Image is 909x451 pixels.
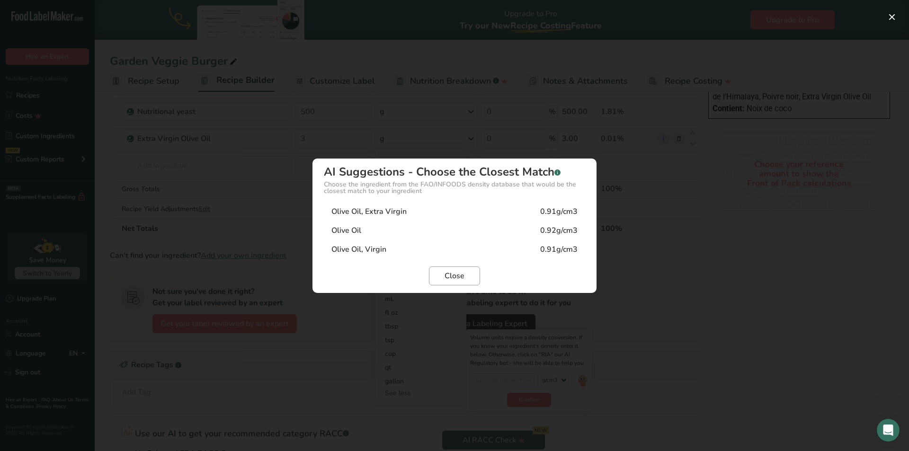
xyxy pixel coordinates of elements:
[324,181,585,195] div: Choose the ingredient from the FAO/INFOODS density database that would be the closest match to yo...
[445,270,464,282] span: Close
[331,225,361,236] div: Olive Oil
[540,206,578,217] div: 0.91g/cm3
[331,244,386,255] div: Olive Oil, Virgin
[877,419,900,442] iframe: Intercom live chat
[429,266,480,285] button: Close
[324,166,585,177] div: AI Suggestions - Choose the Closest Match
[331,206,407,217] div: Olive Oil, Extra Virgin
[540,244,578,255] div: 0.91g/cm3
[540,225,578,236] div: 0.92g/cm3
